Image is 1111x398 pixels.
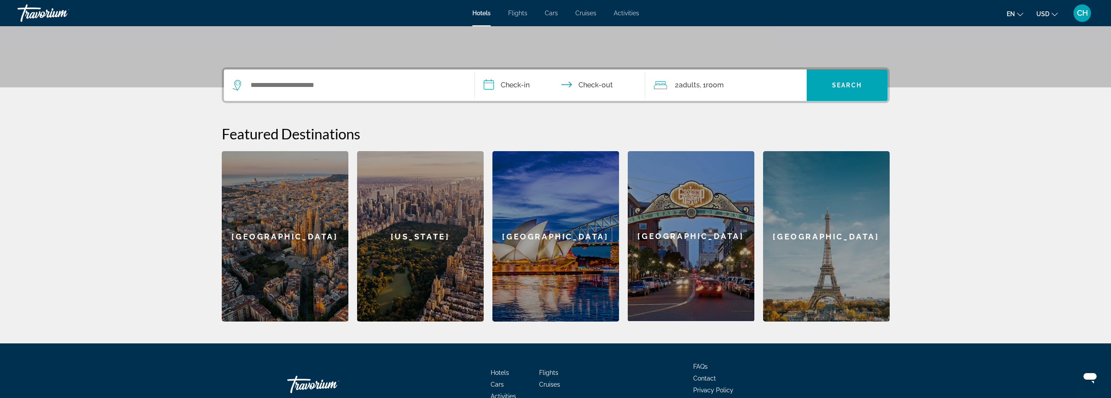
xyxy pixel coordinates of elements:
iframe: Button to launch messaging window [1076,363,1104,391]
span: USD [1036,10,1049,17]
span: CH [1077,9,1088,17]
a: [GEOGRAPHIC_DATA] [628,151,754,322]
button: User Menu [1071,4,1094,22]
button: Change language [1007,7,1023,20]
button: Check in and out dates [475,69,645,101]
a: [US_STATE] [357,151,484,322]
span: en [1007,10,1015,17]
a: Hotels [491,369,509,376]
a: Flights [539,369,558,376]
a: Hotels [472,10,491,17]
a: Activities [614,10,639,17]
a: Travorium [17,2,105,24]
a: Cars [545,10,558,17]
div: Search widget [224,69,887,101]
a: [GEOGRAPHIC_DATA] [763,151,890,322]
a: Cruises [539,381,560,388]
span: Room [706,81,724,89]
a: Privacy Policy [693,387,733,394]
a: Travorium [287,371,375,398]
a: Cars [491,381,504,388]
span: Search [832,82,862,89]
a: Contact [693,375,716,382]
button: Search [807,69,887,101]
span: Adults [679,81,700,89]
span: 2 [675,79,700,91]
a: Flights [508,10,527,17]
a: FAQs [693,363,708,370]
button: Change currency [1036,7,1058,20]
button: Travelers: 2 adults, 0 children [645,69,807,101]
a: [GEOGRAPHIC_DATA] [492,151,619,322]
a: [GEOGRAPHIC_DATA] [222,151,348,322]
h2: Featured Destinations [222,125,890,142]
a: Cruises [575,10,596,17]
span: , 1 [700,79,724,91]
